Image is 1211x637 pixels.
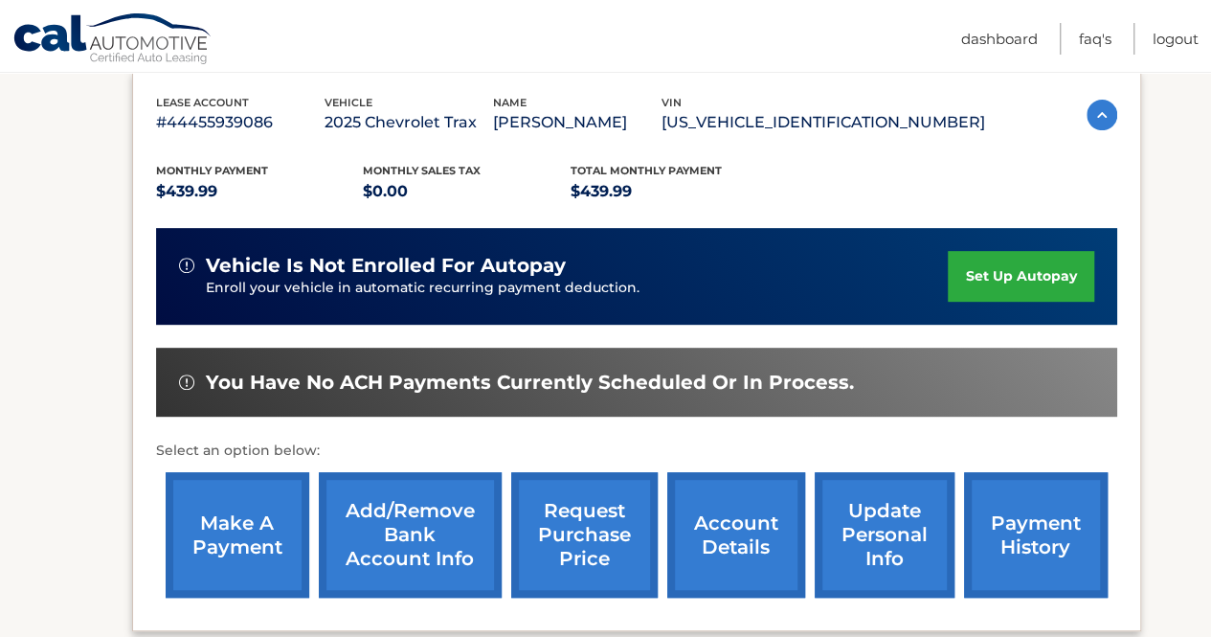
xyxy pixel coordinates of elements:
[571,178,778,205] p: $439.99
[1087,100,1117,130] img: accordion-active.svg
[319,472,502,598] a: Add/Remove bank account info
[662,96,682,109] span: vin
[363,178,571,205] p: $0.00
[179,375,194,390] img: alert-white.svg
[156,178,364,205] p: $439.99
[12,12,213,68] a: Cal Automotive
[206,278,949,299] p: Enroll your vehicle in automatic recurring payment deduction.
[179,258,194,273] img: alert-white.svg
[493,96,527,109] span: name
[156,164,268,177] span: Monthly Payment
[166,472,309,598] a: make a payment
[156,440,1117,463] p: Select an option below:
[948,251,1093,302] a: set up autopay
[571,164,722,177] span: Total Monthly Payment
[1153,23,1199,55] a: Logout
[493,109,662,136] p: [PERSON_NAME]
[206,371,854,395] span: You have no ACH payments currently scheduled or in process.
[1079,23,1111,55] a: FAQ's
[156,109,325,136] p: #44455939086
[667,472,805,598] a: account details
[156,96,249,109] span: lease account
[325,109,493,136] p: 2025 Chevrolet Trax
[964,472,1108,598] a: payment history
[511,472,658,598] a: request purchase price
[662,109,985,136] p: [US_VEHICLE_IDENTIFICATION_NUMBER]
[325,96,372,109] span: vehicle
[815,472,954,598] a: update personal info
[206,254,566,278] span: vehicle is not enrolled for autopay
[961,23,1038,55] a: Dashboard
[363,164,481,177] span: Monthly sales Tax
